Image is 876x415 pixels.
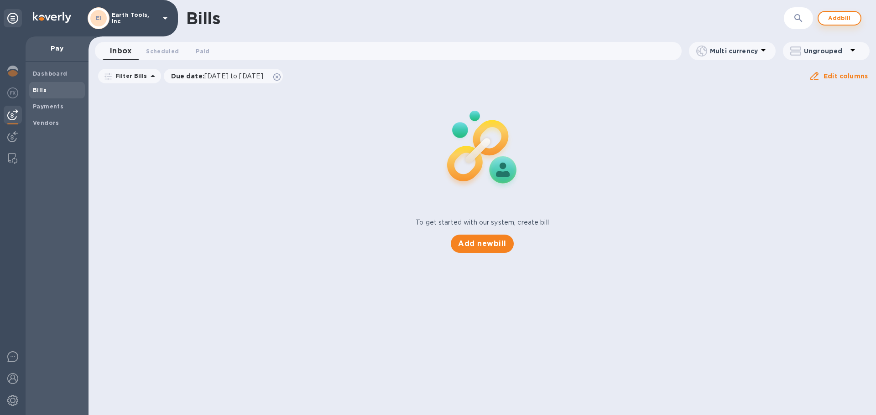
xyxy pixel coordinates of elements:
b: Dashboard [33,70,68,77]
span: Paid [196,46,209,56]
b: Payments [33,103,63,110]
span: Add bill [826,13,853,24]
img: Foreign exchange [7,87,18,98]
div: Unpin categories [4,9,22,27]
p: Earth Tools, Inc [112,12,157,25]
p: To get started with our system, create bill [416,218,549,227]
b: EI [96,15,102,21]
p: Multi currency [710,46,758,56]
span: Add new bill [458,238,506,249]
img: Logo [33,12,71,23]
p: Due date : [171,72,268,81]
b: Bills [33,87,47,93]
button: Addbill [818,11,861,26]
b: Vendors [33,119,59,126]
p: Pay [33,44,81,53]
span: [DATE] to [DATE] [204,72,263,80]
p: Filter Bills [112,72,147,80]
h1: Bills [186,9,220,28]
div: Due date:[DATE] to [DATE] [164,69,283,83]
span: Inbox [110,45,131,57]
p: Ungrouped [804,46,847,56]
u: Edit columns [824,72,868,80]
span: Scheduled [146,46,179,56]
button: Add newbill [451,235,513,253]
